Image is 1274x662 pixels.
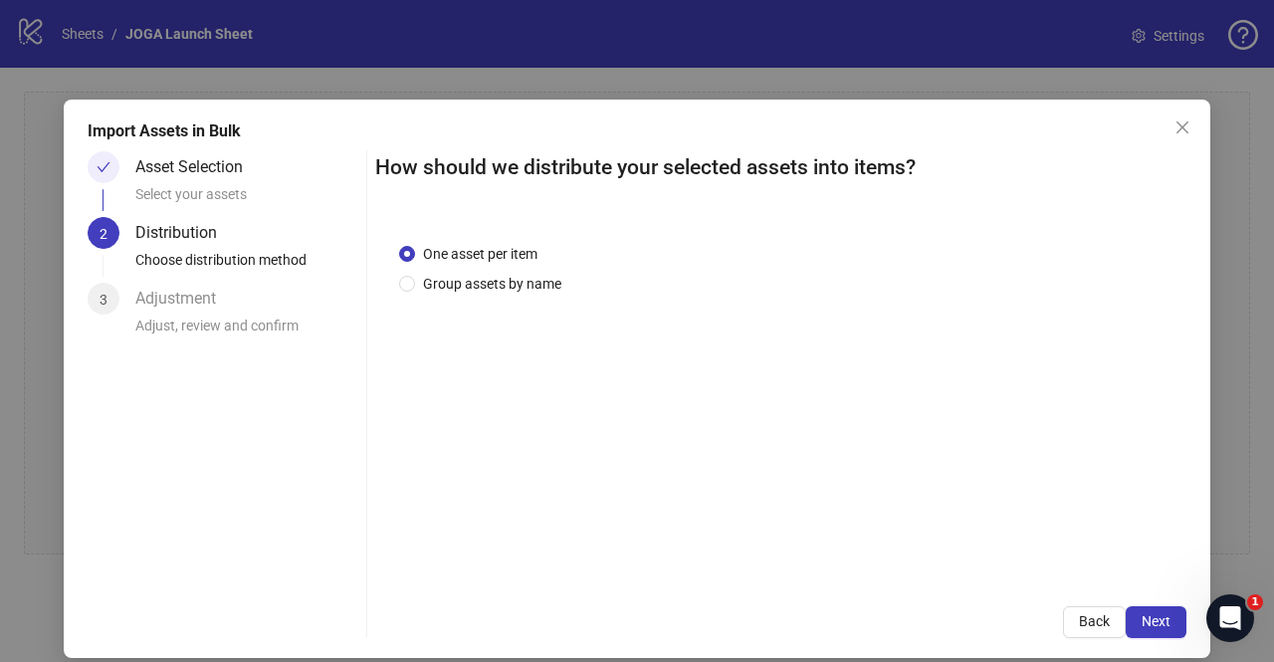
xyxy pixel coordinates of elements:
[1063,606,1126,638] button: Back
[1174,119,1190,135] span: close
[135,183,358,217] div: Select your assets
[375,151,1186,184] h2: How should we distribute your selected assets into items?
[1167,111,1198,143] button: Close
[1142,613,1170,629] span: Next
[1079,613,1110,629] span: Back
[135,283,232,315] div: Adjustment
[135,217,233,249] div: Distribution
[135,315,358,348] div: Adjust, review and confirm
[88,119,1186,143] div: Import Assets in Bulk
[135,249,358,283] div: Choose distribution method
[1206,594,1254,642] iframe: Intercom live chat
[100,292,107,308] span: 3
[100,226,107,242] span: 2
[135,151,259,183] div: Asset Selection
[97,160,110,174] span: check
[1247,594,1263,610] span: 1
[415,273,569,295] span: Group assets by name
[415,243,545,265] span: One asset per item
[1126,606,1186,638] button: Next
